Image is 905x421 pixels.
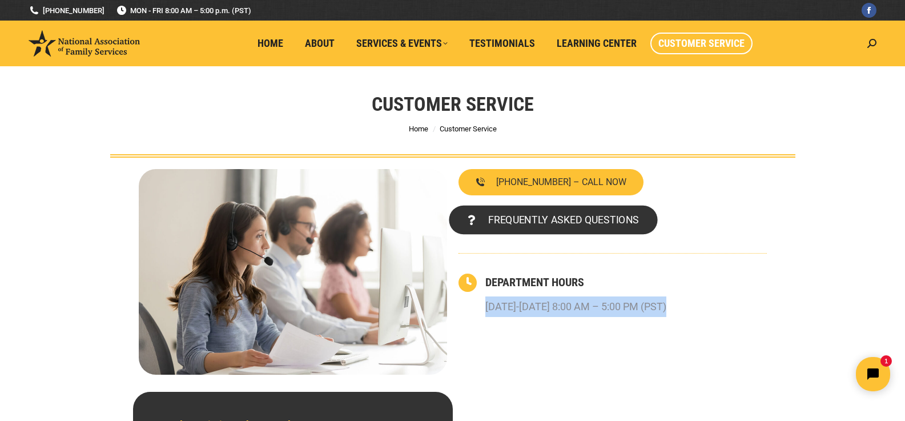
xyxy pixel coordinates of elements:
[29,30,140,57] img: National Association of Family Services
[356,37,448,50] span: Services & Events
[485,275,584,289] a: DEPARTMENT HOURS
[258,37,283,50] span: Home
[305,37,335,50] span: About
[658,37,745,50] span: Customer Service
[469,37,535,50] span: Testimonials
[372,91,534,117] h1: Customer Service
[250,33,291,54] a: Home
[116,5,251,16] span: MON - FRI 8:00 AM – 5:00 p.m. (PST)
[449,206,657,235] a: FREQUENTLY ASKED QUESTIONS
[409,125,428,133] a: Home
[557,37,637,50] span: Learning Center
[461,33,543,54] a: Testimonials
[488,215,638,225] span: FREQUENTLY ASKED QUESTIONS
[485,296,666,317] p: [DATE]-[DATE] 8:00 AM – 5:00 PM (PST)
[703,347,900,401] iframe: Tidio Chat
[440,125,497,133] span: Customer Service
[139,169,447,375] img: Contact National Association of Family Services
[650,33,753,54] a: Customer Service
[496,178,626,187] span: [PHONE_NUMBER] – CALL NOW
[458,169,643,195] a: [PHONE_NUMBER] – CALL NOW
[862,3,876,18] a: Facebook page opens in new window
[29,5,104,16] a: [PHONE_NUMBER]
[549,33,645,54] a: Learning Center
[297,33,343,54] a: About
